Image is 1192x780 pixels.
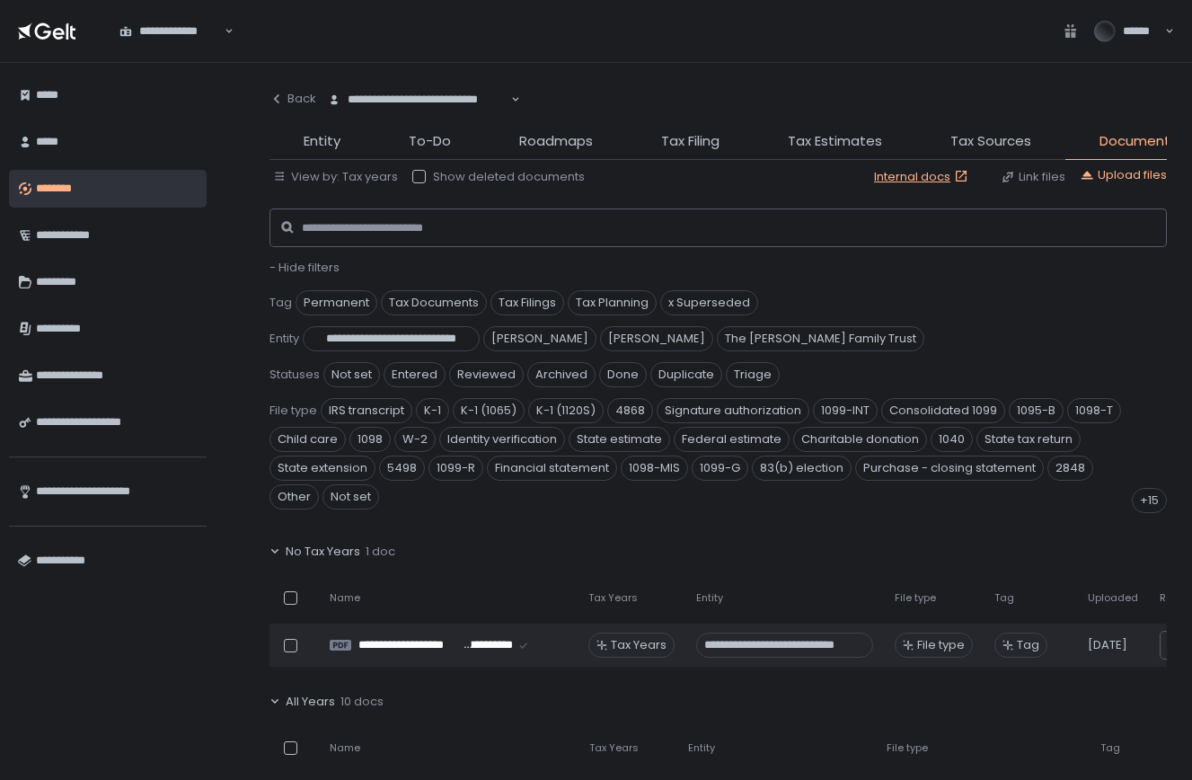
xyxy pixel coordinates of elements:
span: Entity [696,591,723,605]
span: All Years [286,694,335,710]
span: Entity [304,131,340,152]
span: Federal estimate [674,427,790,452]
span: Entered [384,362,446,387]
span: Duplicate [650,362,722,387]
span: 1098 [349,427,391,452]
span: Tag [1017,637,1039,653]
span: 1098-T [1067,398,1121,423]
div: Search for option [108,13,234,50]
span: K-1 (1065) [453,398,525,423]
span: Tax Sources [950,131,1031,152]
span: 1099-R [428,456,483,481]
span: Tax Planning [568,290,657,315]
span: Not set [322,484,379,510]
span: K-1 [416,398,449,423]
span: Tax Years [589,741,639,755]
span: Reviewed [449,362,524,387]
span: [PERSON_NAME] [600,326,713,351]
span: [DATE] [1088,637,1127,653]
span: Entity [269,331,299,347]
span: To-Do [409,131,451,152]
span: Tag [1100,741,1120,755]
span: File type [887,741,928,755]
span: Tax Documents [381,290,487,315]
span: Name [330,741,360,755]
span: 1095-B [1009,398,1064,423]
span: Other [269,484,319,510]
span: Tag [994,591,1014,605]
span: State extension [269,456,375,481]
span: Permanent [296,290,377,315]
span: 10 docs [340,694,384,710]
span: File type [917,637,965,653]
span: Done [599,362,647,387]
span: The [PERSON_NAME] Family Trust [717,326,924,351]
div: +15 [1132,488,1167,513]
span: IRS transcript [321,398,412,423]
span: 2848 [1047,456,1093,481]
div: Back [269,91,316,107]
span: Roadmaps [519,131,593,152]
button: Link files [1001,169,1065,185]
span: State tax return [976,427,1081,452]
span: - Hide filters [269,259,340,276]
button: Back [269,81,316,117]
div: Search for option [316,81,520,119]
span: Consolidated 1099 [881,398,1005,423]
span: W-2 [394,427,436,452]
button: Upload files [1080,167,1167,183]
span: 1040 [931,427,973,452]
button: - Hide filters [269,260,340,276]
span: [PERSON_NAME] [483,326,596,351]
span: Identity verification [439,427,565,452]
span: Purchase - closing statement [855,456,1044,481]
span: Tax Filing [661,131,720,152]
span: Tag [269,295,292,311]
span: Name [330,591,360,605]
span: Tax Filings [490,290,564,315]
span: Tax Years [611,637,667,653]
span: Statuses [269,367,320,383]
span: File type [269,403,317,419]
span: x Superseded [660,290,758,315]
span: Uploaded [1088,591,1138,605]
span: Financial statement [487,456,617,481]
span: 4868 [607,398,653,423]
span: Not set [323,362,380,387]
span: Tax Estimates [788,131,882,152]
span: 1 doc [366,544,395,560]
span: 5498 [379,456,425,481]
span: 1099-G [692,456,748,481]
span: Signature authorization [657,398,809,423]
a: Internal docs [874,169,972,185]
span: 1099-INT [813,398,878,423]
span: No Tax Years [286,544,360,560]
span: Documents [1099,131,1178,152]
span: Archived [527,362,596,387]
span: 83(b) election [752,456,852,481]
input: Search for option [222,22,223,40]
span: Entity [688,741,715,755]
span: Child care [269,427,346,452]
span: K-1 (1120S) [528,398,604,423]
span: Triage [726,362,780,387]
span: Charitable donation [793,427,927,452]
span: 1098-MIS [621,456,688,481]
span: State estimate [569,427,670,452]
span: File type [895,591,936,605]
span: Tax Years [588,591,638,605]
button: View by: Tax years [273,169,398,185]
